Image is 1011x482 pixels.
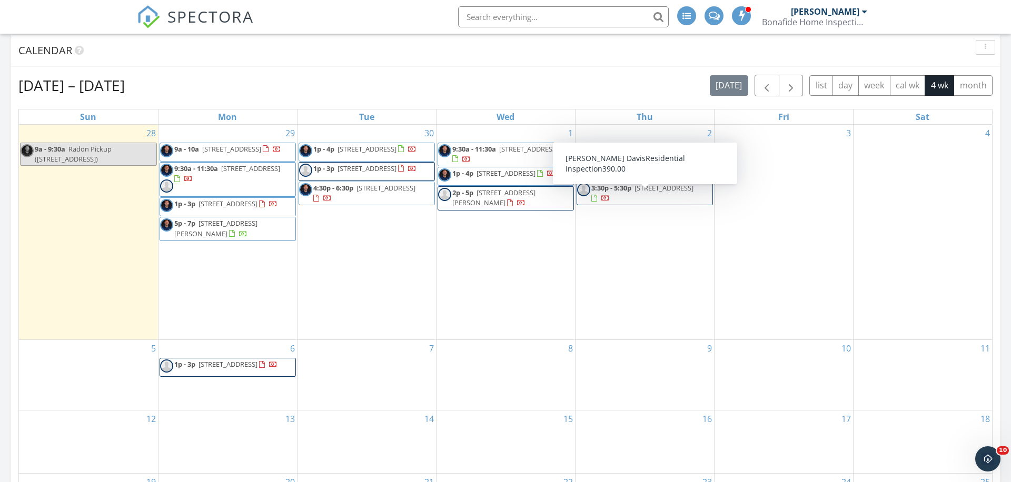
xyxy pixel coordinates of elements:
[174,218,195,228] span: 5p - 7p
[975,446,1000,471] iframe: Intercom live chat
[35,144,65,154] span: 9a - 9:30a
[160,179,173,193] img: default-user-f0147aede5fd5fa78ca7ade42f37bd4542148d508eef1c3d3ea960f66861d68b.jpg
[452,168,556,178] a: 1p - 4p [STREET_ADDRESS]
[422,125,436,142] a: Go to September 30, 2025
[925,75,954,96] button: 4 wk
[299,183,312,196] img: _1110565_10x10.png
[890,75,926,96] button: cal wk
[174,144,281,154] a: 9a - 10a [STREET_ADDRESS]
[591,164,622,173] span: 1p - 3:30p
[158,410,297,474] td: Go to October 13, 2025
[499,144,558,154] span: [STREET_ADDRESS]
[705,340,714,357] a: Go to October 9, 2025
[313,183,415,203] a: 4:30p - 6:30p [STREET_ADDRESS]
[174,359,277,369] a: 1p - 3p [STREET_ADDRESS]
[577,164,590,177] img: _1110565_10x10.png
[313,183,353,193] span: 4:30p - 6:30p
[149,340,158,357] a: Go to October 5, 2025
[160,164,173,177] img: _1110565_10x10.png
[997,446,1009,455] span: 10
[160,217,296,240] a: 5p - 7p [STREET_ADDRESS][PERSON_NAME]
[762,17,867,27] div: Bonafide Home Inspections
[705,125,714,142] a: Go to October 2, 2025
[452,188,536,207] span: [STREET_ADDRESS][PERSON_NAME]
[853,125,992,340] td: Go to October 4, 2025
[978,340,992,357] a: Go to October 11, 2025
[297,339,436,410] td: Go to October 7, 2025
[575,125,714,340] td: Go to October 2, 2025
[452,168,473,178] span: 1p - 4p
[438,186,574,210] a: 2p - 5p [STREET_ADDRESS][PERSON_NAME]
[174,144,199,154] span: 9a - 10a
[577,144,590,157] img: _1110565_10x10.png
[635,183,693,193] span: [STREET_ADDRESS]
[983,125,992,142] a: Go to October 4, 2025
[591,183,631,193] span: 3:30p - 5:30p
[436,410,575,474] td: Go to October 15, 2025
[591,183,693,203] a: 3:30p - 5:30p [STREET_ADDRESS]
[174,164,218,173] span: 9:30a - 11:30a
[458,6,669,27] input: Search everything...
[78,109,98,124] a: Sunday
[436,125,575,340] td: Go to October 1, 2025
[561,410,575,427] a: Go to October 15, 2025
[452,144,496,154] span: 9:30a - 11:30a
[779,75,804,96] button: Next
[137,14,254,36] a: SPECTORA
[710,75,748,96] button: [DATE]
[21,144,34,157] img: _1110565_10x10.png
[144,125,158,142] a: Go to September 28, 2025
[809,75,833,96] button: list
[216,109,239,124] a: Monday
[714,339,853,410] td: Go to October 10, 2025
[313,144,417,154] a: 1p - 4p [STREET_ADDRESS]
[714,410,853,474] td: Go to October 17, 2025
[18,75,125,96] h2: [DATE] – [DATE]
[619,144,678,154] span: [STREET_ADDRESS]
[160,358,296,377] a: 1p - 3p [STREET_ADDRESS]
[313,164,334,173] span: 1p - 3p
[575,339,714,410] td: Go to October 9, 2025
[839,410,853,427] a: Go to October 17, 2025
[635,109,655,124] a: Thursday
[160,162,296,197] a: 9:30a - 11:30a [STREET_ADDRESS]
[427,340,436,357] a: Go to October 7, 2025
[160,143,296,162] a: 9a - 10a [STREET_ADDRESS]
[174,359,195,369] span: 1p - 3p
[160,359,173,373] img: default-user-f0147aede5fd5fa78ca7ade42f37bd4542148d508eef1c3d3ea960f66861d68b.jpg
[19,410,158,474] td: Go to October 12, 2025
[283,125,297,142] a: Go to September 29, 2025
[174,218,257,238] span: [STREET_ADDRESS][PERSON_NAME]
[438,167,574,186] a: 1p - 4p [STREET_ADDRESS]
[714,125,853,340] td: Go to October 3, 2025
[297,410,436,474] td: Go to October 14, 2025
[700,410,714,427] a: Go to October 16, 2025
[160,218,173,232] img: _1110565_10x10.png
[299,162,435,181] a: 1p - 3p [STREET_ADDRESS]
[288,340,297,357] a: Go to October 6, 2025
[577,143,713,162] a: 9a - 12p [STREET_ADDRESS]
[591,164,704,173] a: 1p - 3:30p [STREET_ADDRESS]
[18,43,72,57] span: Calendar
[313,164,417,173] a: 1p - 3p [STREET_ADDRESS]
[477,168,536,178] span: [STREET_ADDRESS]
[494,109,517,124] a: Wednesday
[914,109,931,124] a: Saturday
[438,144,451,157] img: _1110565_10x10.png
[35,144,112,164] span: Radon Pickup ([STREET_ADDRESS])
[299,143,435,162] a: 1p - 4p [STREET_ADDRESS]
[160,144,173,157] img: _1110565_10x10.png
[858,75,890,96] button: week
[625,164,684,173] span: [STREET_ADDRESS]
[452,144,558,164] a: 9:30a - 11:30a [STREET_ADDRESS]
[566,125,575,142] a: Go to October 1, 2025
[299,182,435,205] a: 4:30p - 6:30p [STREET_ADDRESS]
[577,182,713,205] a: 3:30p - 5:30p [STREET_ADDRESS]
[776,109,791,124] a: Friday
[202,144,261,154] span: [STREET_ADDRESS]
[313,144,334,154] span: 1p - 4p
[297,125,436,340] td: Go to September 30, 2025
[174,218,257,238] a: 5p - 7p [STREET_ADDRESS][PERSON_NAME]
[978,410,992,427] a: Go to October 18, 2025
[839,340,853,357] a: Go to October 10, 2025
